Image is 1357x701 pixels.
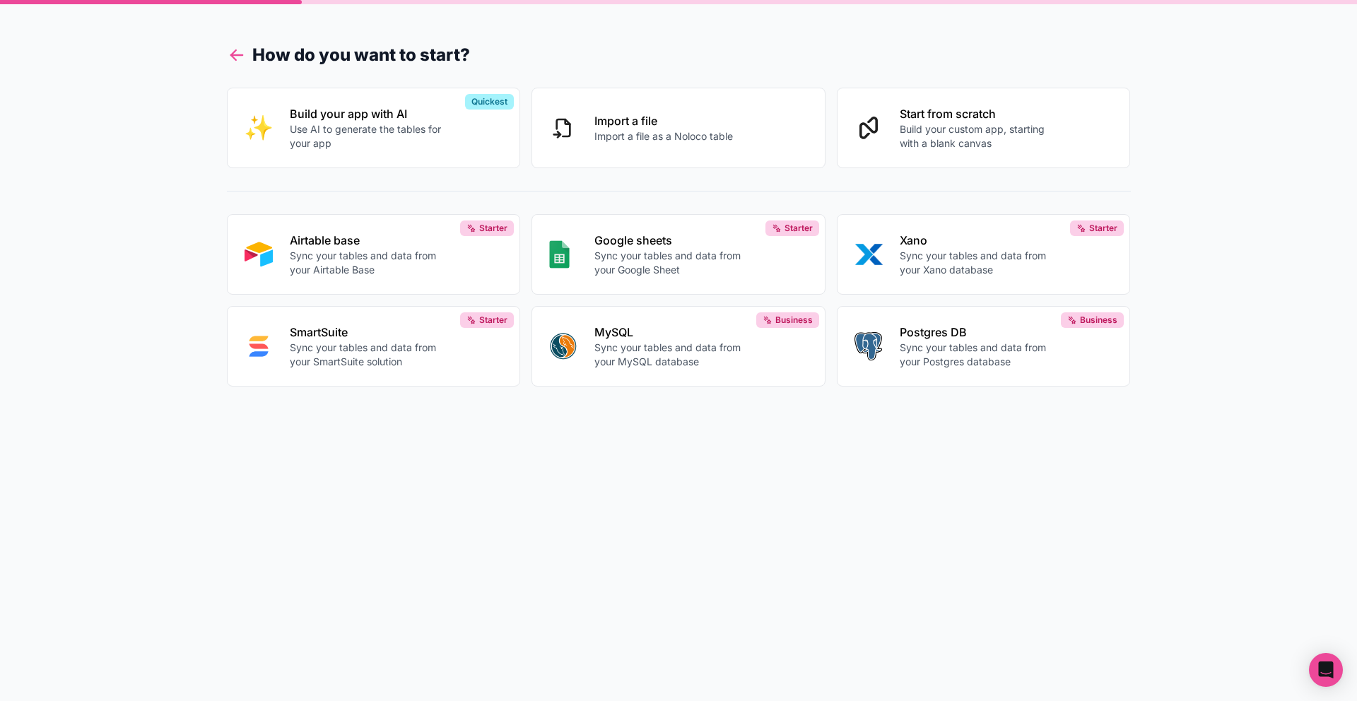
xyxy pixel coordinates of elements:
[785,223,813,234] span: Starter
[245,114,273,142] img: INTERNAL_WITH_AI
[900,122,1057,151] p: Build your custom app, starting with a blank canvas
[290,249,447,277] p: Sync your tables and data from your Airtable Base
[900,232,1057,249] p: Xano
[290,122,447,151] p: Use AI to generate the tables for your app
[775,314,813,326] span: Business
[900,249,1057,277] p: Sync your tables and data from your Xano database
[531,88,826,168] button: Import a fileImport a file as a Noloco table
[594,249,751,277] p: Sync your tables and data from your Google Sheet
[594,232,751,249] p: Google sheets
[290,232,447,249] p: Airtable base
[227,88,521,168] button: INTERNAL_WITH_AIBuild your app with AIUse AI to generate the tables for your appQuickest
[549,240,570,269] img: GOOGLE_SHEETS
[245,240,273,269] img: AIRTABLE
[465,94,514,110] div: Quickest
[837,88,1131,168] button: Start from scratchBuild your custom app, starting with a blank canvas
[1089,223,1117,234] span: Starter
[900,324,1057,341] p: Postgres DB
[594,129,733,143] p: Import a file as a Noloco table
[290,341,447,369] p: Sync your tables and data from your SmartSuite solution
[227,42,1131,68] h1: How do you want to start?
[837,306,1131,387] button: POSTGRESPostgres DBSync your tables and data from your Postgres databaseBusiness
[854,332,882,360] img: POSTGRES
[227,214,521,295] button: AIRTABLEAirtable baseSync your tables and data from your Airtable BaseStarter
[594,341,751,369] p: Sync your tables and data from your MySQL database
[531,214,826,295] button: GOOGLE_SHEETSGoogle sheetsSync your tables and data from your Google SheetStarter
[479,314,507,326] span: Starter
[1080,314,1117,326] span: Business
[594,112,733,129] p: Import a file
[594,324,751,341] p: MySQL
[549,332,577,360] img: MYSQL
[854,240,883,269] img: XANO
[245,332,273,360] img: SMART_SUITE
[290,105,447,122] p: Build your app with AI
[1309,653,1343,687] div: Open Intercom Messenger
[290,324,447,341] p: SmartSuite
[227,306,521,387] button: SMART_SUITESmartSuiteSync your tables and data from your SmartSuite solutionStarter
[479,223,507,234] span: Starter
[531,306,826,387] button: MYSQLMySQLSync your tables and data from your MySQL databaseBusiness
[900,105,1057,122] p: Start from scratch
[837,214,1131,295] button: XANOXanoSync your tables and data from your Xano databaseStarter
[900,341,1057,369] p: Sync your tables and data from your Postgres database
